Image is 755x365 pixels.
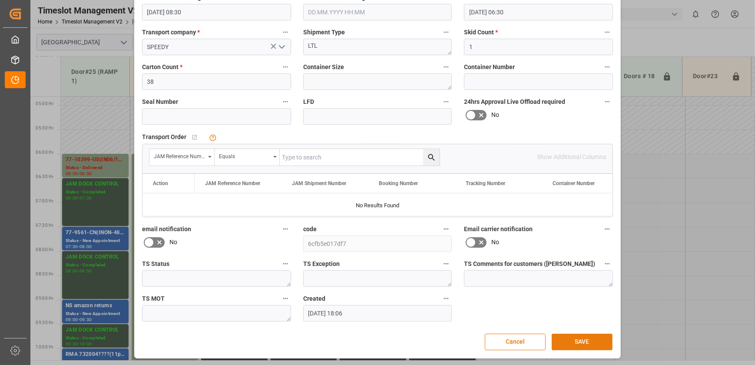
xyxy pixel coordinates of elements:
input: DD.MM.YYYY HH:MM [303,4,452,20]
span: Carton Count [142,63,182,72]
span: TS MOT [142,294,165,303]
button: TS Comments for customers ([PERSON_NAME]) [602,258,613,269]
div: JAM Reference Number [154,150,205,160]
span: No [491,238,499,247]
button: email notification [280,223,291,235]
button: Container Size [440,61,452,73]
button: TS Exception [440,258,452,269]
span: TS Status [142,259,169,269]
span: No [169,238,177,247]
button: TS Status [280,258,291,269]
input: Type to search [280,149,440,166]
span: JAM Reference Number [205,180,260,186]
input: DD.MM.YYYY HH:MM [464,4,613,20]
span: Container Number [464,63,515,72]
button: LFD [440,96,452,107]
button: open menu [275,40,288,54]
span: code [303,225,317,234]
span: Created [303,294,325,303]
span: Skid Count [464,28,498,37]
button: Seal Number [280,96,291,107]
span: Seal Number [142,97,178,106]
div: Action [153,180,168,186]
button: Transport company * [280,27,291,38]
span: 24hrs Approval Live Offload required [464,97,565,106]
div: Equals [219,150,270,160]
button: search button [423,149,440,166]
input: DD.MM.YYYY HH:MM [303,305,452,322]
button: Shipment Type [440,27,452,38]
button: code [440,223,452,235]
span: No [491,110,499,119]
span: Transport Order [142,133,186,142]
button: Carton Count * [280,61,291,73]
button: 24hrs Approval Live Offload required [602,96,613,107]
span: Tracking Number [466,180,505,186]
span: TS Exception [303,259,340,269]
span: Transport company [142,28,200,37]
span: JAM Shipment Number [292,180,346,186]
button: open menu [215,149,280,166]
span: email notification [142,225,191,234]
span: Booking Number [379,180,418,186]
button: Skid Count * [602,27,613,38]
button: Email carrier notification [602,223,613,235]
span: LFD [303,97,314,106]
button: open menu [149,149,215,166]
input: DD.MM.YYYY HH:MM [142,4,291,20]
span: Container Size [303,63,344,72]
span: Email carrier notification [464,225,533,234]
button: Created [440,293,452,304]
button: Cancel [485,334,546,350]
button: Container Number [602,61,613,73]
textarea: LTL [303,39,452,55]
button: SAVE [552,334,613,350]
button: TS MOT [280,293,291,304]
span: Shipment Type [303,28,345,37]
span: Container Number [553,180,595,186]
span: TS Comments for customers ([PERSON_NAME]) [464,259,595,269]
